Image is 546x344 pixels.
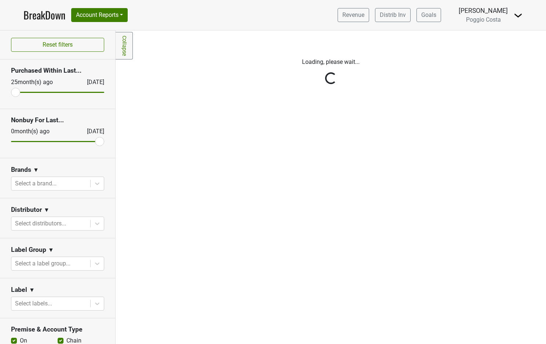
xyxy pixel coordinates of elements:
[23,7,65,23] a: BreakDown
[71,8,128,22] button: Account Reports
[127,58,535,66] p: Loading, please wait...
[466,16,501,23] span: Poggio Costa
[416,8,441,22] a: Goals
[338,8,369,22] a: Revenue
[116,32,133,59] a: Collapse
[375,8,411,22] a: Distrib Inv
[514,11,523,20] img: Dropdown Menu
[459,6,508,15] div: [PERSON_NAME]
